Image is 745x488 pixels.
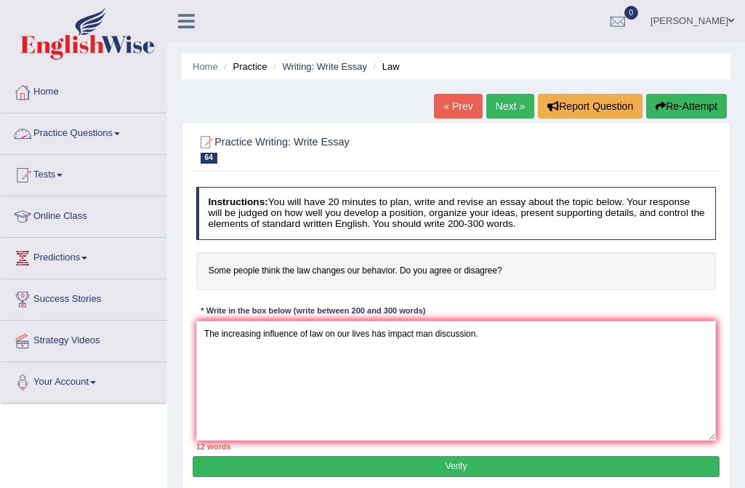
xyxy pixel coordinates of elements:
a: Predictions [1,238,166,274]
a: Tests [1,155,166,191]
button: Re-Attempt [646,94,727,119]
a: Practice Questions [1,113,166,150]
div: * Write in the box below (write between 200 and 300 words) [196,305,430,318]
b: Instructions: [208,196,267,207]
button: Report Question [538,94,643,119]
li: Practice [220,60,267,73]
h2: Practice Writing: Write Essay [196,133,519,164]
span: 64 [201,153,217,164]
span: 0 [624,6,639,20]
h4: Some people think the law changes our behavior. Do you agree or disagree? [196,252,717,290]
button: Verify [193,456,719,477]
a: Online Class [1,196,166,233]
a: Home [1,72,166,108]
div: 12 words [196,441,717,452]
a: « Prev [434,94,482,119]
a: Success Stories [1,279,166,316]
a: Home [193,61,218,72]
a: Your Account [1,362,166,399]
a: Strategy Videos [1,321,166,357]
a: Writing: Write Essay [282,61,367,72]
a: Next » [486,94,534,119]
li: Law [370,60,400,73]
h4: You will have 20 minutes to plan, write and revise an essay about the topic below. Your response ... [196,187,717,239]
